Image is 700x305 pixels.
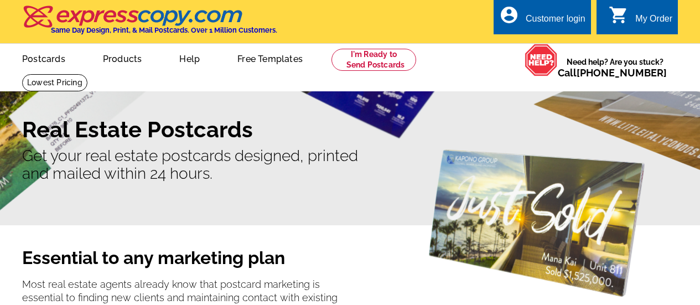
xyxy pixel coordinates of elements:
[220,45,320,71] a: Free Templates
[22,13,277,34] a: Same Day Design, Print, & Mail Postcards. Over 1 Million Customers.
[22,147,678,183] p: Get your real estate postcards designed, printed and mailed within 24 hours.
[499,5,519,25] i: account_circle
[635,14,672,29] div: My Order
[499,12,585,26] a: account_circle Customer login
[609,5,629,25] i: shopping_cart
[577,67,667,79] a: [PHONE_NUMBER]
[22,247,362,273] h2: Essential to any marketing plan
[85,45,160,71] a: Products
[22,116,678,143] h1: Real Estate Postcards
[609,12,672,26] a: shopping_cart My Order
[162,45,217,71] a: Help
[558,56,672,79] span: Need help? Are you stuck?
[558,67,667,79] span: Call
[4,45,83,71] a: Postcards
[526,14,585,29] div: Customer login
[525,44,558,76] img: help
[51,26,277,34] h4: Same Day Design, Print, & Mail Postcards. Over 1 Million Customers.
[429,149,645,297] img: real-estate-postcards.png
